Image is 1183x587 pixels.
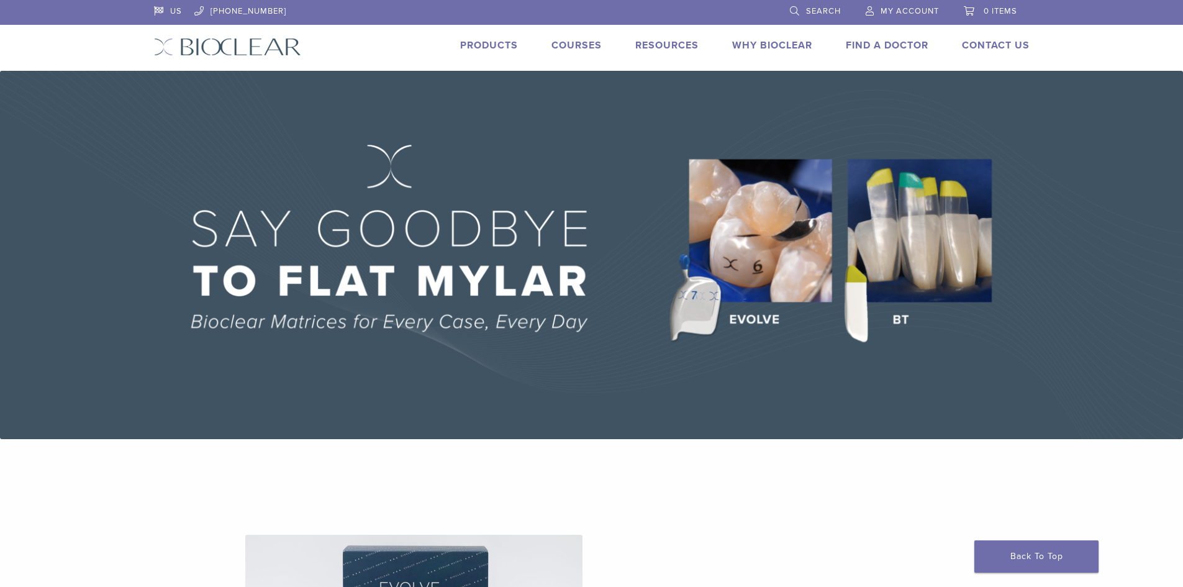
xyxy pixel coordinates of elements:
[984,6,1017,16] span: 0 items
[806,6,841,16] span: Search
[962,39,1030,52] a: Contact Us
[551,39,602,52] a: Courses
[846,39,928,52] a: Find A Doctor
[460,39,518,52] a: Products
[732,39,812,52] a: Why Bioclear
[974,540,1099,573] a: Back To Top
[154,38,301,56] img: Bioclear
[635,39,699,52] a: Resources
[881,6,939,16] span: My Account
